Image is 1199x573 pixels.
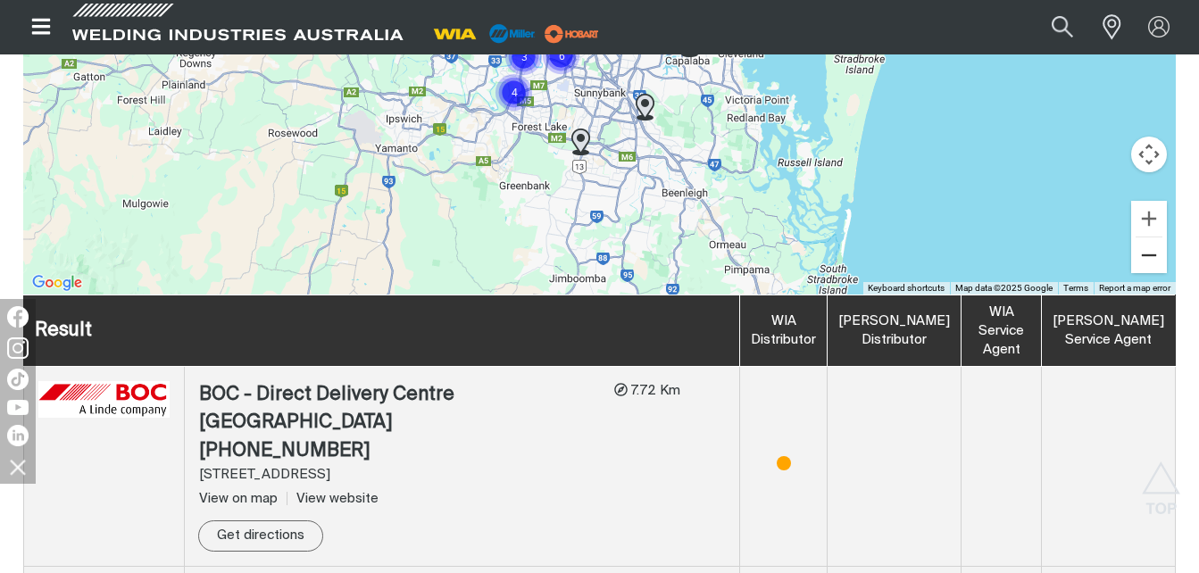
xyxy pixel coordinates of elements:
[539,21,604,47] img: miller
[541,36,581,76] div: Cluster of 6 markers
[1131,201,1167,237] button: Zoom in
[24,295,740,366] th: Result
[7,400,29,415] img: YouTube
[3,452,33,482] img: hide socials
[287,492,379,505] a: View website
[1131,237,1167,273] button: Zoom out
[1032,7,1093,47] button: Search products
[1010,7,1093,47] input: Product name or item number...
[955,283,1053,293] span: Map data ©2025 Google
[504,37,544,77] div: Cluster of 3 markers
[1099,283,1170,293] a: Report a map error
[199,465,600,486] div: [STREET_ADDRESS]
[740,295,828,366] th: WIA Distributor
[198,520,323,552] a: Get directions
[628,384,680,397] span: 7.72 Km
[868,282,945,295] button: Keyboard shortcuts
[1042,295,1176,366] th: [PERSON_NAME] Service Agent
[962,295,1042,366] th: WIA Service Agent
[7,369,29,390] img: TikTok
[38,381,170,418] img: BOC - Direct Delivery Centre QLD
[7,337,29,359] img: Instagram
[1131,137,1167,172] button: Map camera controls
[7,306,29,328] img: Facebook
[199,381,600,437] div: BOC - Direct Delivery Centre [GEOGRAPHIC_DATA]
[28,271,87,295] img: Google
[28,271,87,295] a: Open this area in Google Maps (opens a new window)
[539,27,604,40] a: miller
[199,492,278,505] span: View on map
[828,295,962,366] th: [PERSON_NAME] Distributor
[1141,461,1181,502] button: Scroll to top
[199,437,600,466] div: [PHONE_NUMBER]
[7,425,29,446] img: LinkedIn
[1063,283,1088,293] a: Terms
[494,72,534,112] div: Cluster of 4 markers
